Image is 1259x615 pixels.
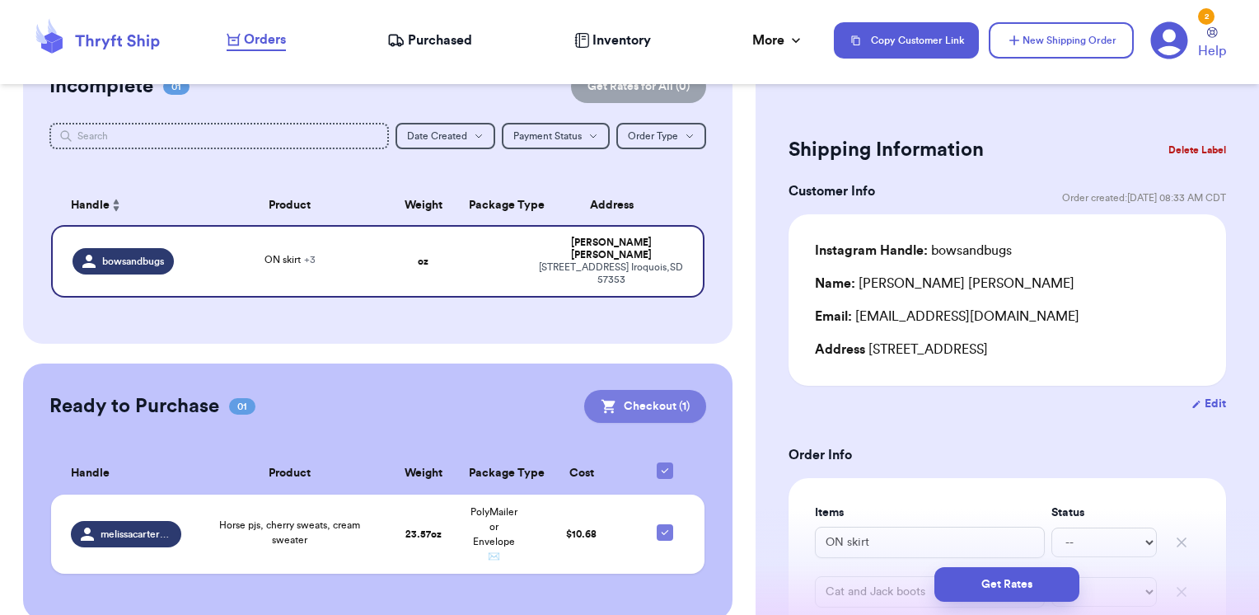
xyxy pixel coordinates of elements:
button: Date Created [395,123,495,149]
a: Orders [227,30,286,51]
span: Instagram Handle: [815,244,928,257]
span: $ 10.68 [566,529,597,539]
label: Items [815,505,1045,521]
button: Edit [1191,396,1226,412]
th: Product [191,185,388,225]
span: Email: [815,310,852,323]
div: [PERSON_NAME] [PERSON_NAME] [815,274,1074,293]
span: PolyMailer or Envelope ✉️ [470,507,517,561]
span: bowsandbugs [102,255,164,268]
th: Product [191,453,388,495]
button: Checkout (1) [584,390,706,423]
div: [STREET_ADDRESS] [815,340,1200,359]
th: Weight [388,453,458,495]
div: 2 [1198,8,1215,25]
span: Address [815,343,865,356]
span: Handle [71,465,110,482]
span: melissacarter_12 [101,528,172,541]
th: Package Type [459,453,529,495]
div: More [752,31,804,50]
a: 2 [1150,21,1188,59]
th: Address [529,185,704,225]
button: New Shipping Order [989,22,1134,59]
span: Handle [71,197,110,214]
div: [EMAIL_ADDRESS][DOMAIN_NAME] [815,307,1200,326]
h3: Order Info [789,445,1226,465]
div: bowsandbugs [815,241,1012,261]
span: Order created: [DATE] 08:33 AM CDT [1062,191,1226,204]
label: Status [1051,505,1157,521]
h2: Shipping Information [789,137,984,163]
span: ON skirt [264,255,316,265]
input: Search [49,123,390,149]
strong: 23.57 oz [405,529,442,539]
span: Date Created [407,131,467,141]
h2: Ready to Purchase [49,393,219,420]
button: Copy Customer Link [834,22,979,59]
a: Purchased [387,31,472,50]
span: Horse pjs, cherry sweats, cream sweater [219,520,360,545]
div: [STREET_ADDRESS] Iroquois , SD 57353 [539,261,683,286]
div: [PERSON_NAME] [PERSON_NAME] [539,237,683,261]
button: Order Type [616,123,706,149]
th: Weight [388,185,458,225]
span: Inventory [592,31,651,50]
button: Get Rates [934,567,1079,602]
h3: Customer Info [789,181,875,201]
a: Inventory [574,31,651,50]
th: Cost [529,453,634,495]
span: Order Type [628,131,678,141]
span: + 3 [304,255,316,265]
th: Package Type [459,185,529,225]
span: Help [1198,41,1226,61]
span: Payment Status [513,131,582,141]
span: 01 [163,78,190,95]
strong: oz [418,256,428,266]
span: Purchased [408,31,472,50]
button: Payment Status [502,123,610,149]
button: Sort ascending [110,195,123,215]
span: Name: [815,277,855,290]
span: 01 [229,398,255,415]
button: Get Rates for All (0) [571,70,706,103]
h2: Incomplete [49,73,153,100]
button: Delete Label [1162,132,1233,168]
span: Orders [244,30,286,49]
a: Help [1198,27,1226,61]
